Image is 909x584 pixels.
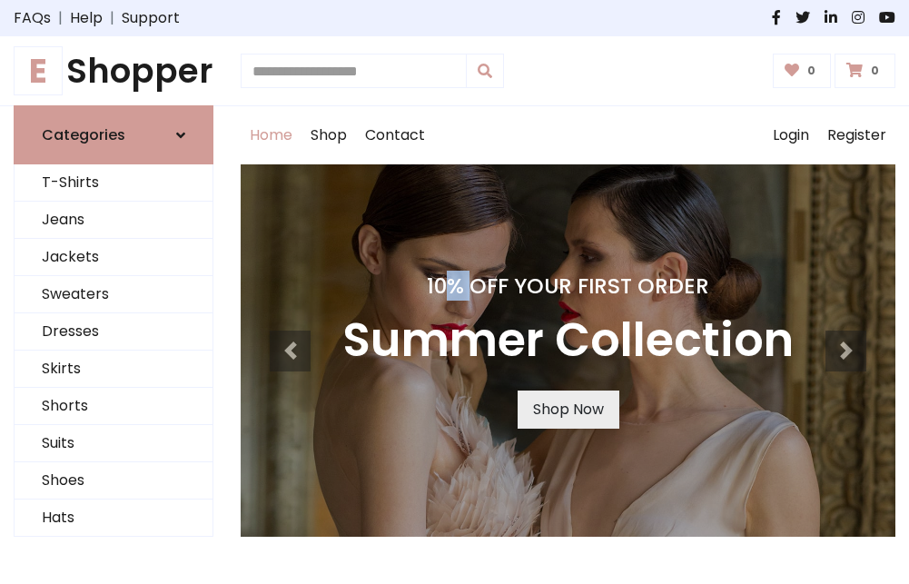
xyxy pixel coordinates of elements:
a: Shop Now [518,391,619,429]
span: 0 [803,63,820,79]
a: Home [241,106,301,164]
h1: Shopper [14,51,213,91]
h6: Categories [42,126,125,144]
a: 0 [773,54,832,88]
a: Shoes [15,462,212,500]
a: Register [818,106,895,164]
a: Dresses [15,313,212,351]
a: EShopper [14,51,213,91]
a: FAQs [14,7,51,29]
a: 0 [835,54,895,88]
h3: Summer Collection [342,313,794,369]
a: Contact [356,106,434,164]
a: Suits [15,425,212,462]
a: Categories [14,105,213,164]
a: T-Shirts [15,164,212,202]
span: E [14,46,63,95]
h4: 10% Off Your First Order [342,273,794,299]
a: Jackets [15,239,212,276]
span: 0 [866,63,884,79]
a: Skirts [15,351,212,388]
span: | [103,7,122,29]
a: Shop [301,106,356,164]
a: Shorts [15,388,212,425]
span: | [51,7,70,29]
a: Jeans [15,202,212,239]
a: Support [122,7,180,29]
a: Hats [15,500,212,537]
a: Help [70,7,103,29]
a: Sweaters [15,276,212,313]
a: Login [764,106,818,164]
